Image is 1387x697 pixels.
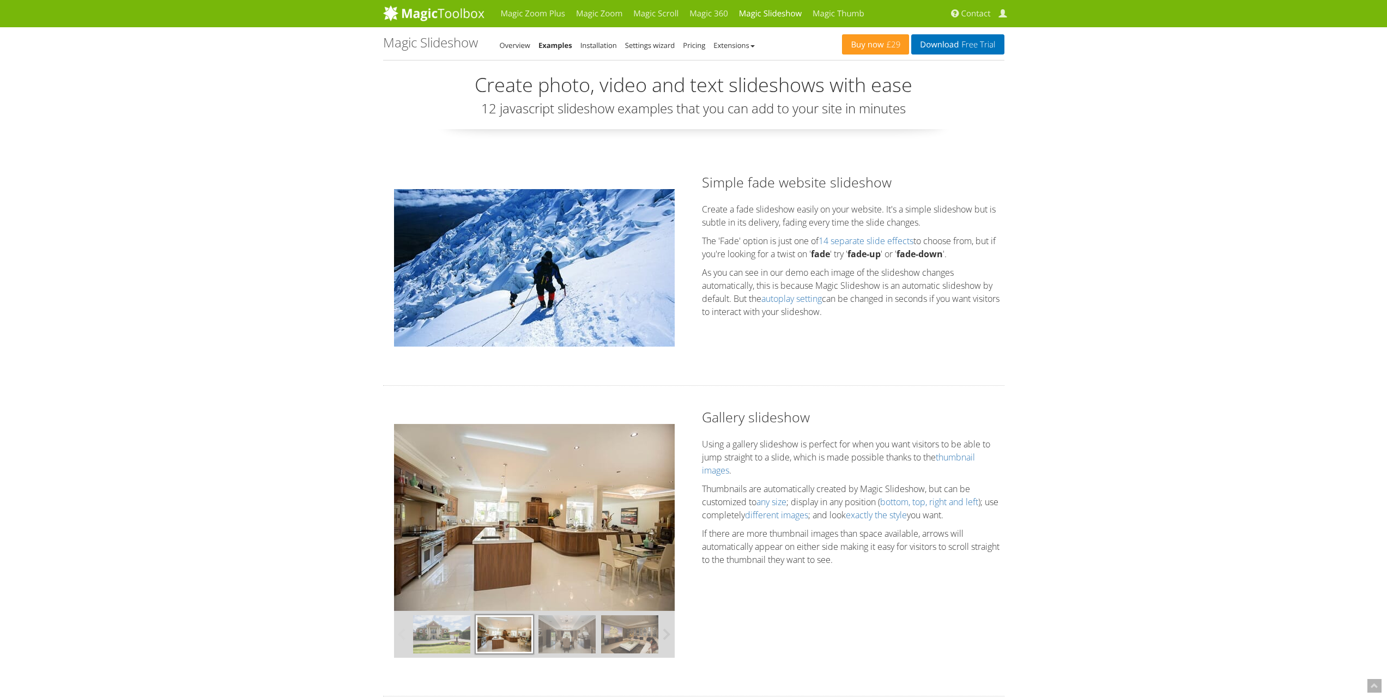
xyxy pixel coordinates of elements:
p: Create a fade slideshow easily on your website. It's a simple slideshow but is subtle in its deli... [702,203,1004,229]
h2: Create photo, video and text slideshows with ease [383,74,1004,96]
h1: Magic Slideshow [383,35,478,50]
h3: 12 javascript slideshow examples that you can add to your site in minutes [383,101,1004,116]
h2: Simple fade website slideshow [702,173,1004,192]
a: any size [756,496,786,508]
a: bottom, top, right and left [880,496,978,508]
img: javascript-slideshow-01.jpg [413,615,470,653]
h2: Gallery slideshow [702,408,1004,427]
span: Free Trial [959,40,995,49]
img: javascript-slideshow-04.jpg [538,615,596,653]
strong: fade-down [897,248,943,260]
strong: fade-up [847,248,881,260]
p: If there are more thumbnail images than space available, arrows will automatically appear on eith... [702,527,1004,566]
span: Contact [961,8,991,19]
a: different images [745,509,808,521]
strong: fade [811,248,830,260]
img: MagicToolbox.com - Image tools for your website [383,5,484,21]
a: Installation [580,40,617,50]
a: Pricing [683,40,705,50]
a: Overview [500,40,530,50]
p: Using a gallery slideshow is perfect for when you want visitors to be able to jump straight to a ... [702,438,1004,477]
a: autoplay setting [761,293,822,305]
p: The 'Fade' option is just one of to choose from, but if you're looking for a twist on ' ' try ' '... [702,234,1004,260]
img: Gallery slideshow example [394,424,675,611]
a: thumbnail images [702,451,975,476]
a: Examples [538,40,572,50]
span: £29 [884,40,901,49]
a: DownloadFree Trial [911,34,1004,54]
img: Simple fade website slideshow example [394,189,675,347]
a: Extensions [713,40,754,50]
p: As you can see in our demo each image of the slideshow changes automatically, this is because Mag... [702,266,1004,318]
a: 14 separate slide effects [819,235,913,247]
a: Settings wizard [625,40,675,50]
p: Thumbnails are automatically created by Magic Slideshow, but can be customized to ; display in an... [702,482,1004,522]
a: Buy now£29 [842,34,909,54]
img: javascript-slideshow-07.jpg [601,615,658,653]
a: exactly the style [846,509,907,521]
